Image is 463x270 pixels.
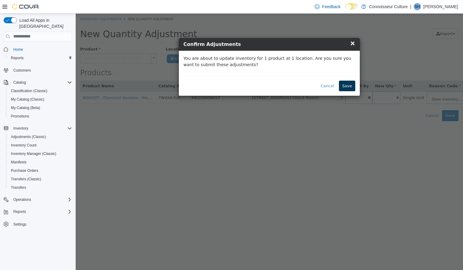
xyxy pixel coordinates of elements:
[13,209,26,214] span: Reports
[11,67,33,74] a: Customers
[8,87,50,95] a: Classification (Classic)
[8,159,29,166] a: Manifests
[11,168,38,173] span: Purchase Orders
[11,143,37,148] span: Inventory Count
[8,133,72,140] span: Adjustments (Classic)
[6,158,74,166] button: Manifests
[369,3,408,10] p: Connoisseur Culture
[6,141,74,149] button: Inventory Count
[11,46,25,53] a: Home
[423,3,458,10] p: [PERSON_NAME]
[12,4,39,10] img: Cova
[8,142,72,149] span: Inventory Count
[11,134,46,139] span: Adjustments (Classic)
[11,79,28,86] button: Catalog
[322,4,340,10] span: Feedback
[11,177,41,182] span: Transfers (Classic)
[1,78,74,87] button: Catalog
[6,183,74,192] button: Transfers
[242,67,262,78] button: Cancel
[1,124,74,133] button: Inventory
[8,54,26,62] a: Reports
[11,185,26,190] span: Transfers
[13,80,26,85] span: Catalog
[11,125,31,132] button: Inventory
[11,46,72,53] span: Home
[8,104,43,111] a: My Catalog (Beta)
[8,54,72,62] span: Reports
[11,208,72,215] span: Reports
[8,175,44,183] a: Transfers (Classic)
[410,3,411,10] p: |
[11,196,72,203] span: Operations
[11,56,24,60] span: Reports
[11,221,29,228] a: Settings
[274,26,280,33] span: ×
[8,175,72,183] span: Transfers (Classic)
[8,113,32,120] a: Promotions
[11,160,26,165] span: Manifests
[8,184,72,191] span: Transfers
[8,150,72,157] span: Inventory Manager (Classic)
[11,88,48,93] span: Classification (Classic)
[1,45,74,54] button: Home
[8,167,72,174] span: Purchase Orders
[11,125,72,132] span: Inventory
[11,151,56,156] span: Inventory Manager (Classic)
[8,159,72,166] span: Manifests
[6,54,74,62] button: Reports
[4,43,72,244] nav: Complex example
[263,67,280,78] button: Save
[8,96,47,103] a: My Catalog (Classic)
[1,207,74,216] button: Reports
[17,17,72,29] span: Load All Apps in [GEOGRAPHIC_DATA]
[108,42,280,54] p: You are about to update inventory for 1 product at 1 location. Are you sure you want to submit th...
[13,47,23,52] span: Home
[8,142,39,149] a: Inventory Count
[11,66,72,74] span: Customers
[11,97,44,102] span: My Catalog (Classic)
[8,167,41,174] a: Purchase Orders
[1,66,74,75] button: Customers
[13,222,26,227] span: Settings
[8,87,72,95] span: Classification (Classic)
[8,113,72,120] span: Promotions
[8,96,72,103] span: My Catalog (Classic)
[11,196,34,203] button: Operations
[6,112,74,121] button: Promotions
[414,3,421,10] div: Shana Hardy
[108,27,280,34] h4: Confirm Adjustments
[13,197,31,202] span: Operations
[346,3,358,10] input: Dark Mode
[11,114,29,119] span: Promotions
[6,87,74,95] button: Classification (Classic)
[11,79,72,86] span: Catalog
[6,133,74,141] button: Adjustments (Classic)
[11,208,28,215] button: Reports
[13,68,31,73] span: Customers
[6,104,74,112] button: My Catalog (Beta)
[1,195,74,204] button: Operations
[11,105,40,110] span: My Catalog (Beta)
[415,3,420,10] span: SH
[8,104,72,111] span: My Catalog (Beta)
[1,220,74,228] button: Settings
[8,133,48,140] a: Adjustments (Classic)
[6,149,74,158] button: Inventory Manager (Classic)
[6,95,74,104] button: My Catalog (Classic)
[13,126,28,131] span: Inventory
[8,150,59,157] a: Inventory Manager (Classic)
[6,166,74,175] button: Purchase Orders
[8,184,28,191] a: Transfers
[312,1,343,13] a: Feedback
[11,220,72,228] span: Settings
[6,175,74,183] button: Transfers (Classic)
